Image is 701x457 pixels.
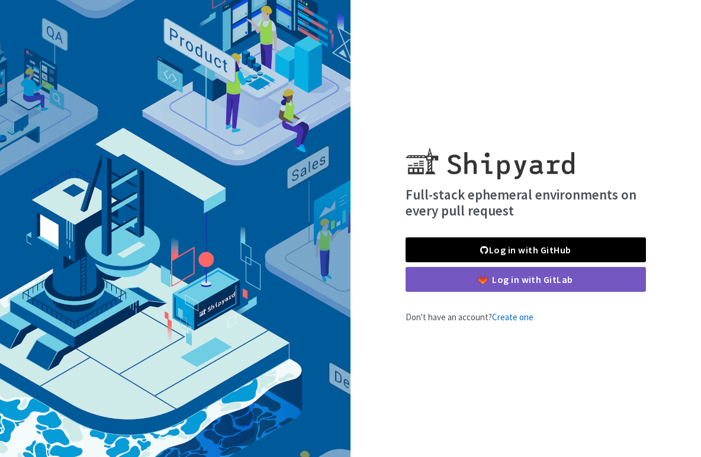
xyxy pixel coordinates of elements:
a: Log in with GitHub [406,237,646,262]
span: Don't have an account? [406,311,533,323]
img: gitlab-color.svg [478,275,487,284]
a: Log in with GitLab [406,267,646,292]
a: Create one [492,311,533,323]
img: Shipyard logo [406,133,574,179]
h4: Full-stack ephemeral environments on every pull request [406,186,646,219]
